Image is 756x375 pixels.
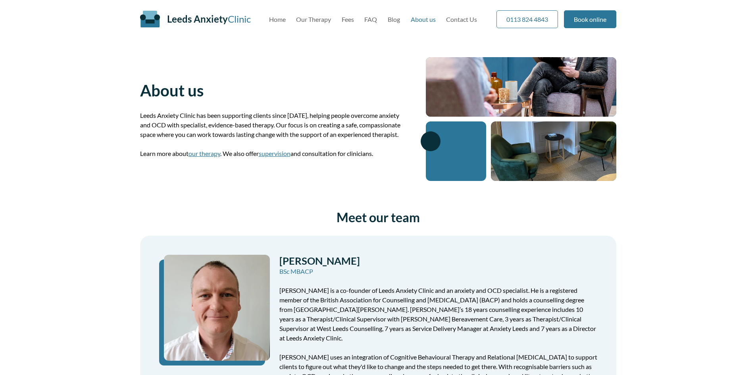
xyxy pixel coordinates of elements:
[259,150,290,157] a: supervision
[364,15,377,23] a: FAQ
[164,255,270,361] img: Chris Osborne
[564,10,616,28] a: Book online
[491,121,616,181] img: Therapy room
[388,15,400,23] a: Blog
[140,81,407,100] h1: About us
[167,13,228,25] span: Leeds Anxiety
[140,210,616,225] h2: Meet our team
[342,15,354,23] a: Fees
[140,111,407,139] p: Leeds Anxiety Clinic has been supporting clients since [DATE], helping people overcome anxiety an...
[167,13,251,25] a: Leeds AnxietyClinic
[496,10,558,28] a: 0113 824 4843
[269,15,286,23] a: Home
[296,15,331,23] a: Our Therapy
[279,255,597,267] h2: [PERSON_NAME]
[411,15,436,23] a: About us
[189,150,220,157] a: our therapy
[426,57,616,117] img: Intake session
[140,149,407,158] p: Learn more about . We also offer and consultation for clinicians.
[279,267,597,276] p: BSc MBACP
[446,15,477,23] a: Contact Us
[279,286,597,343] p: [PERSON_NAME] is a co-founder of Leeds Anxiety Clinic and an anxiety and OCD specialist. He is a ...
